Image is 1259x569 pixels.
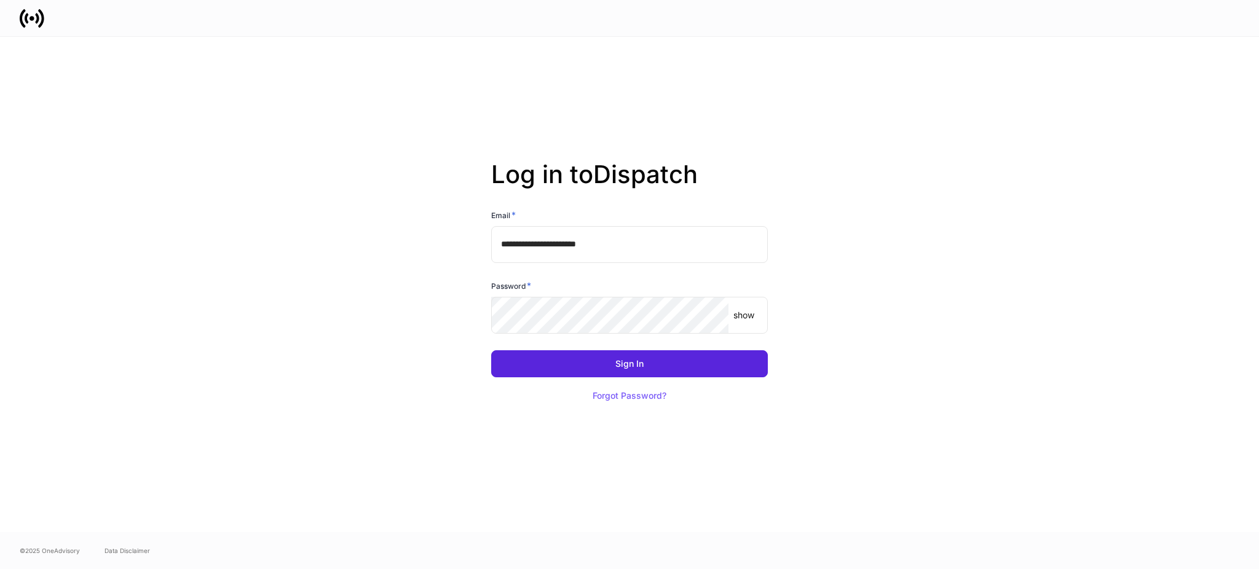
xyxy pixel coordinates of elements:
button: Forgot Password? [577,382,682,409]
h6: Email [491,209,516,221]
button: Sign In [491,350,768,377]
div: Forgot Password? [593,391,666,400]
h6: Password [491,280,531,292]
div: Sign In [615,359,644,368]
span: © 2025 OneAdvisory [20,546,80,555]
h2: Log in to Dispatch [491,160,768,209]
a: Data Disclaimer [105,546,150,555]
p: show [733,309,754,321]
